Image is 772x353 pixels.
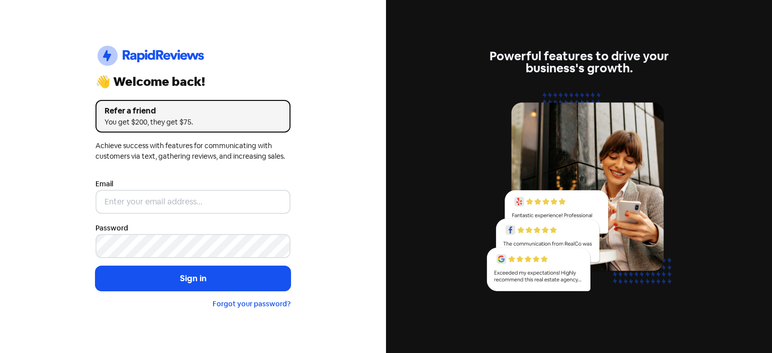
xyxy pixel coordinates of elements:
div: You get $200, they get $75. [105,117,281,128]
label: Email [95,179,113,189]
div: Powerful features to drive your business's growth. [481,50,677,74]
a: Forgot your password? [213,299,291,308]
div: Achieve success with features for communicating with customers via text, gathering reviews, and i... [95,141,291,162]
img: reviews [481,86,677,303]
label: Password [95,223,128,233]
input: Enter your email address... [95,190,291,214]
div: 👋 Welcome back! [95,76,291,88]
button: Sign in [95,266,291,291]
div: Refer a friend [105,105,281,117]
